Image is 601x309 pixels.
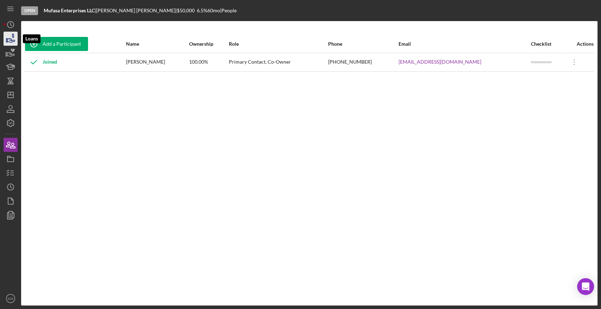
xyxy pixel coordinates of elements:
div: Phone [328,41,398,47]
div: [PHONE_NUMBER] [328,53,398,71]
div: 60 mo [207,8,220,13]
div: [PERSON_NAME] [126,53,188,71]
div: Joined [25,53,57,71]
div: Email [399,41,530,47]
button: Add a Participant [25,37,88,51]
div: Ownership [189,41,228,47]
div: 6.5 % [197,8,207,13]
a: [EMAIL_ADDRESS][DOMAIN_NAME] [399,59,481,65]
button: KW [4,291,18,305]
div: Role [229,41,327,47]
text: KW [8,297,13,301]
div: Add a Participant [43,37,81,51]
span: $50,000 [177,7,195,13]
div: Actions [565,41,594,47]
div: | People [220,8,237,13]
div: Open Intercom Messenger [577,278,594,295]
div: Checklist [531,41,564,47]
b: Mufasa Enterprises LLC [44,7,95,13]
div: Name [126,41,188,47]
div: Open [21,6,38,15]
div: | [44,8,96,13]
div: 100.00% [189,53,228,71]
div: [PERSON_NAME] [PERSON_NAME] | [96,8,177,13]
div: Primary Contact, Co-Owner [229,53,327,71]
